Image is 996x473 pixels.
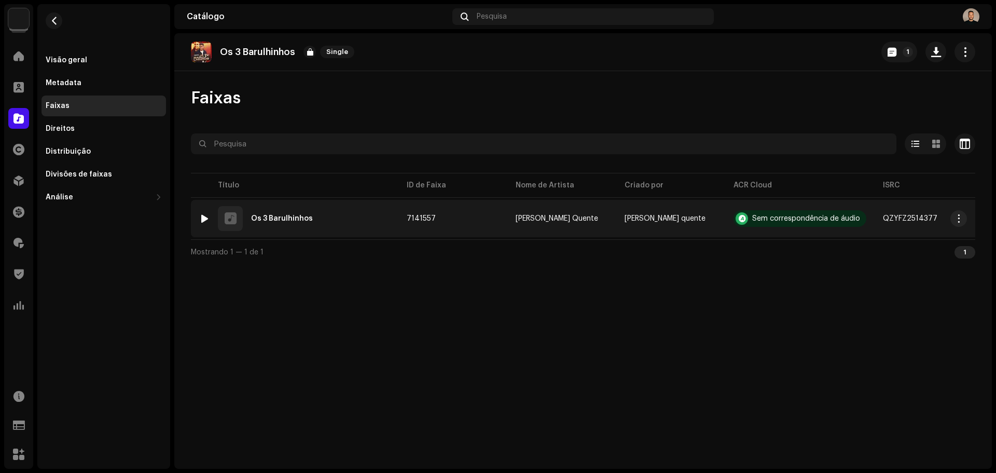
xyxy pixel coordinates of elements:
re-m-nav-item: Metadata [41,73,166,93]
div: Divisões de faixas [46,170,112,179]
div: Metadata [46,79,81,87]
div: Os 3 Barulhinhos [251,215,313,222]
span: Single [320,46,354,58]
div: 1 [955,246,975,259]
div: Sem correspondência de áudio [752,215,860,222]
p-badge: 1 [903,47,913,57]
div: QZYFZ2514377 [883,215,937,222]
span: 7141557 [407,215,436,222]
div: Visão geral [46,56,87,64]
span: Pesquisa [477,12,507,21]
re-m-nav-item: Divisões de faixas [41,164,166,185]
img: fc26845e-012a-4b62-8b2d-e62a6c842a0a [191,42,212,62]
re-m-nav-item: Faixas [41,96,166,116]
span: Flávio pizada quente [625,215,706,222]
div: Direitos [46,125,75,133]
div: Faixas [46,102,70,110]
span: Mostrando 1 — 1 de 1 [191,249,264,256]
div: Distribuição [46,147,91,156]
span: Faixas [191,88,241,109]
button: 1 [881,42,917,62]
div: [PERSON_NAME] Quente [516,215,598,222]
re-m-nav-item: Direitos [41,118,166,139]
re-m-nav-dropdown: Análise [41,187,166,208]
input: Pesquisa [191,133,896,154]
div: Análise [46,193,73,201]
img: 1cf725b2-75a2-44e7-8fdf-5f1256b3d403 [8,8,29,29]
span: Flávio Pizada Quente [516,215,608,222]
re-m-nav-item: Distribuição [41,141,166,162]
p: Os 3 Barulhinhos [220,47,295,58]
div: Catálogo [187,12,448,21]
img: 1eb9de5b-5a70-4cf0-903c-4e486785bb23 [963,8,979,25]
re-m-nav-item: Visão geral [41,50,166,71]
